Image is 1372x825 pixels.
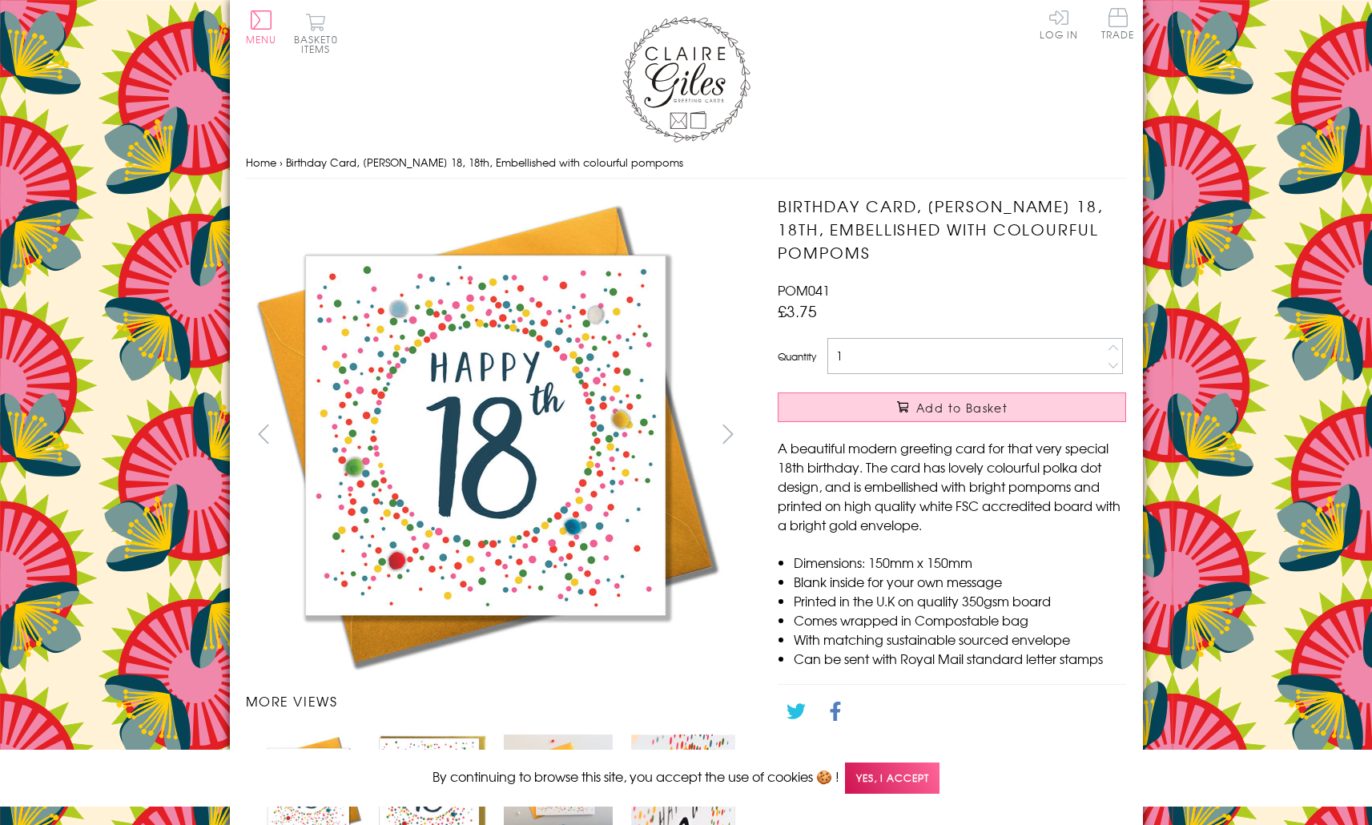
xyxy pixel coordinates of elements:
[794,649,1126,668] li: Can be sent with Royal Mail standard letter stamps
[294,13,338,54] button: Basket0 items
[778,195,1126,264] h1: Birthday Card, [PERSON_NAME] 18, 18th, Embellished with colourful pompoms
[245,195,726,675] img: Birthday Card, Dotty 18, 18th, Embellished with colourful pompoms
[246,32,277,46] span: Menu
[710,416,746,452] button: next
[794,630,1126,649] li: With matching sustainable sourced envelope
[246,147,1127,179] nav: breadcrumbs
[778,438,1126,534] p: A beautiful modern greeting card for that very special 18th birthday. The card has lovely colourf...
[1101,8,1135,42] a: Trade
[246,691,746,710] h3: More views
[746,195,1226,671] img: Birthday Card, Dotty 18, 18th, Embellished with colourful pompoms
[794,572,1126,591] li: Blank inside for your own message
[1101,8,1135,39] span: Trade
[622,16,750,143] img: Claire Giles Greetings Cards
[778,280,830,300] span: POM041
[778,300,817,322] span: £3.75
[916,400,1008,416] span: Add to Basket
[286,155,683,170] span: Birthday Card, [PERSON_NAME] 18, 18th, Embellished with colourful pompoms
[791,745,947,764] a: Go back to the collection
[794,610,1126,630] li: Comes wrapped in Compostable bag
[246,416,282,452] button: prev
[280,155,283,170] span: ›
[845,763,939,794] span: Yes, I accept
[794,591,1126,610] li: Printed in the U.K on quality 350gsm board
[246,155,276,170] a: Home
[778,349,816,364] label: Quantity
[301,32,338,56] span: 0 items
[1040,8,1078,39] a: Log In
[246,10,277,44] button: Menu
[778,392,1126,422] button: Add to Basket
[794,553,1126,572] li: Dimensions: 150mm x 150mm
